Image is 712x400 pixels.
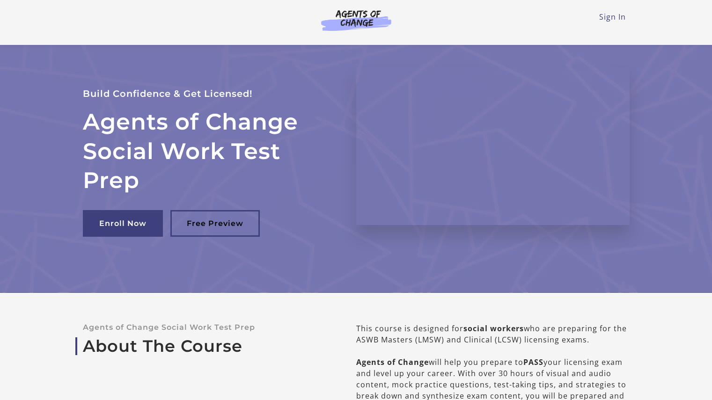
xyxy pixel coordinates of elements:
b: social workers [463,323,524,334]
h2: Agents of Change Social Work Test Prep [83,107,334,195]
a: Free Preview [170,210,260,237]
b: PASS [523,357,543,367]
img: Agents of Change Logo [311,9,401,31]
p: Agents of Change Social Work Test Prep [83,323,326,332]
p: Build Confidence & Get Licensed! [83,86,334,102]
a: Enroll Now [83,210,163,237]
b: Agents of Change [356,357,429,367]
a: Sign In [599,12,626,22]
a: About The Course [83,336,326,356]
